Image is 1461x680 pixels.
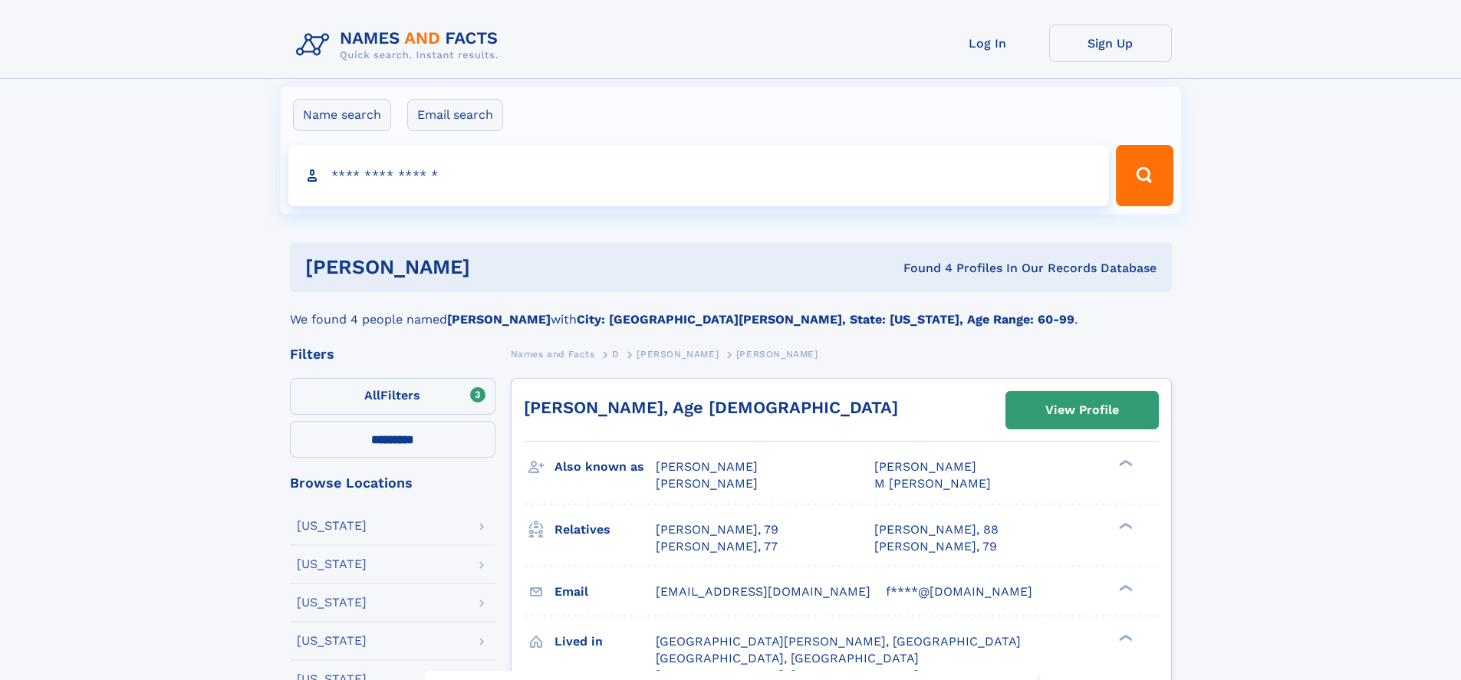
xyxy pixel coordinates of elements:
div: View Profile [1045,393,1119,428]
span: [GEOGRAPHIC_DATA][PERSON_NAME], [GEOGRAPHIC_DATA] [656,634,1021,649]
span: [GEOGRAPHIC_DATA], [GEOGRAPHIC_DATA] [656,651,919,665]
span: All [364,388,380,402]
h3: Relatives [554,517,656,543]
label: Name search [293,99,391,131]
span: [PERSON_NAME] [656,476,758,491]
a: Sign Up [1049,25,1172,62]
div: ❯ [1115,583,1134,593]
button: Search Button [1116,145,1173,206]
a: [PERSON_NAME], 79 [656,521,778,538]
span: M [PERSON_NAME] [874,476,991,491]
input: search input [288,145,1110,206]
div: [US_STATE] [297,596,367,609]
div: ❯ [1115,521,1134,531]
a: D [612,344,620,363]
a: [PERSON_NAME] [637,344,719,363]
a: [PERSON_NAME], Age [DEMOGRAPHIC_DATA] [524,398,898,417]
label: Filters [290,378,495,415]
div: [US_STATE] [297,520,367,532]
span: [PERSON_NAME] [656,459,758,474]
h1: [PERSON_NAME] [305,258,687,277]
a: [PERSON_NAME], 88 [874,521,999,538]
a: Names and Facts [511,344,595,363]
div: Browse Locations [290,476,495,490]
span: [PERSON_NAME] [736,349,818,360]
div: Filters [290,347,495,361]
a: View Profile [1006,392,1158,429]
div: We found 4 people named with . [290,292,1172,329]
div: ❯ [1115,458,1134,468]
div: [US_STATE] [297,558,367,570]
div: [US_STATE] [297,635,367,647]
img: Logo Names and Facts [290,25,511,66]
a: [PERSON_NAME], 79 [874,538,997,555]
span: [EMAIL_ADDRESS][DOMAIN_NAME] [656,584,870,599]
a: [PERSON_NAME], 77 [656,538,778,555]
div: ❯ [1115,632,1134,642]
h3: Also known as [554,454,656,480]
span: [PERSON_NAME] [637,349,719,360]
span: D [612,349,620,360]
h3: Email [554,579,656,605]
label: Email search [407,99,503,131]
a: Log In [926,25,1049,62]
b: [PERSON_NAME] [447,312,551,327]
b: City: [GEOGRAPHIC_DATA][PERSON_NAME], State: [US_STATE], Age Range: 60-99 [577,312,1074,327]
h3: Lived in [554,629,656,655]
div: Found 4 Profiles In Our Records Database [686,260,1157,277]
span: [PERSON_NAME] [874,459,976,474]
